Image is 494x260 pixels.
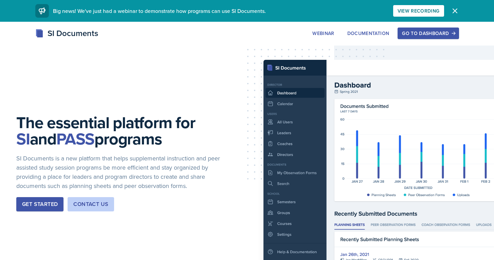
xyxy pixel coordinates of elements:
button: Get Started [16,197,63,211]
button: View Recording [393,5,444,17]
div: View Recording [398,8,440,14]
div: Go to Dashboard [402,31,454,36]
div: Webinar [312,31,334,36]
div: Contact Us [73,200,108,208]
div: Documentation [347,31,389,36]
button: Go to Dashboard [398,28,459,39]
button: Documentation [343,28,394,39]
div: Get Started [22,200,58,208]
span: Big news! We've just had a webinar to demonstrate how programs can use SI Documents. [53,7,266,15]
button: Contact Us [68,197,114,211]
button: Webinar [308,28,339,39]
div: SI Documents [35,27,98,39]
